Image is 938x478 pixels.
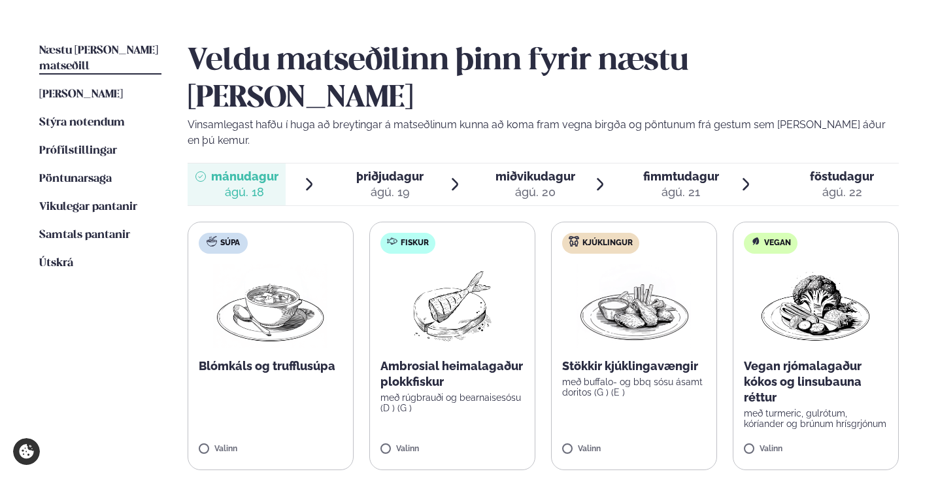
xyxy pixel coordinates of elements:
[569,236,579,247] img: chicken.svg
[401,238,429,248] span: Fiskur
[643,184,719,200] div: ágú. 21
[750,236,761,247] img: Vegan.svg
[643,169,719,183] span: fimmtudagur
[188,43,899,116] h2: Veldu matseðilinn þinn fyrir næstu [PERSON_NAME]
[39,228,130,243] a: Samtals pantanir
[577,264,692,348] img: Chicken-wings-legs.png
[39,143,117,159] a: Prófílstillingar
[810,184,874,200] div: ágú. 22
[13,438,40,465] a: Cookie settings
[356,169,424,183] span: þriðjudagur
[356,184,424,200] div: ágú. 19
[744,358,888,405] p: Vegan rjómalagaður kókos og linsubauna réttur
[410,264,494,348] img: fish.png
[39,201,137,213] span: Vikulegar pantanir
[213,264,328,348] img: Soup.png
[211,184,278,200] div: ágú. 18
[39,87,123,103] a: [PERSON_NAME]
[39,230,130,241] span: Samtals pantanir
[220,238,240,248] span: Súpa
[207,236,217,247] img: soup.svg
[562,377,706,398] p: með buffalo- og bbq sósu ásamt doritos (G ) (E )
[39,115,125,131] a: Stýra notendum
[39,43,161,75] a: Næstu [PERSON_NAME] matseðill
[744,408,888,429] p: með turmeric, gulrótum, kóríander og brúnum hrísgrjónum
[211,169,278,183] span: mánudagur
[39,171,112,187] a: Pöntunarsaga
[39,89,123,100] span: [PERSON_NAME]
[582,238,633,248] span: Kjúklingur
[39,117,125,128] span: Stýra notendum
[495,184,575,200] div: ágú. 20
[562,358,706,374] p: Stökkir kjúklingavængir
[380,358,524,390] p: Ambrosial heimalagaður plokkfiskur
[39,145,117,156] span: Prófílstillingar
[495,169,575,183] span: miðvikudagur
[39,173,112,184] span: Pöntunarsaga
[39,256,73,271] a: Útskrá
[764,238,791,248] span: Vegan
[380,392,524,413] p: með rúgbrauði og bearnaisesósu (D ) (G )
[188,117,899,148] p: Vinsamlegast hafðu í huga að breytingar á matseðlinum kunna að koma fram vegna birgða og pöntunum...
[39,258,73,269] span: Útskrá
[387,236,397,247] img: fish.svg
[39,199,137,215] a: Vikulegar pantanir
[199,358,343,374] p: Blómkáls og trufflusúpa
[810,169,874,183] span: föstudagur
[39,45,158,72] span: Næstu [PERSON_NAME] matseðill
[758,264,873,348] img: Vegan.png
